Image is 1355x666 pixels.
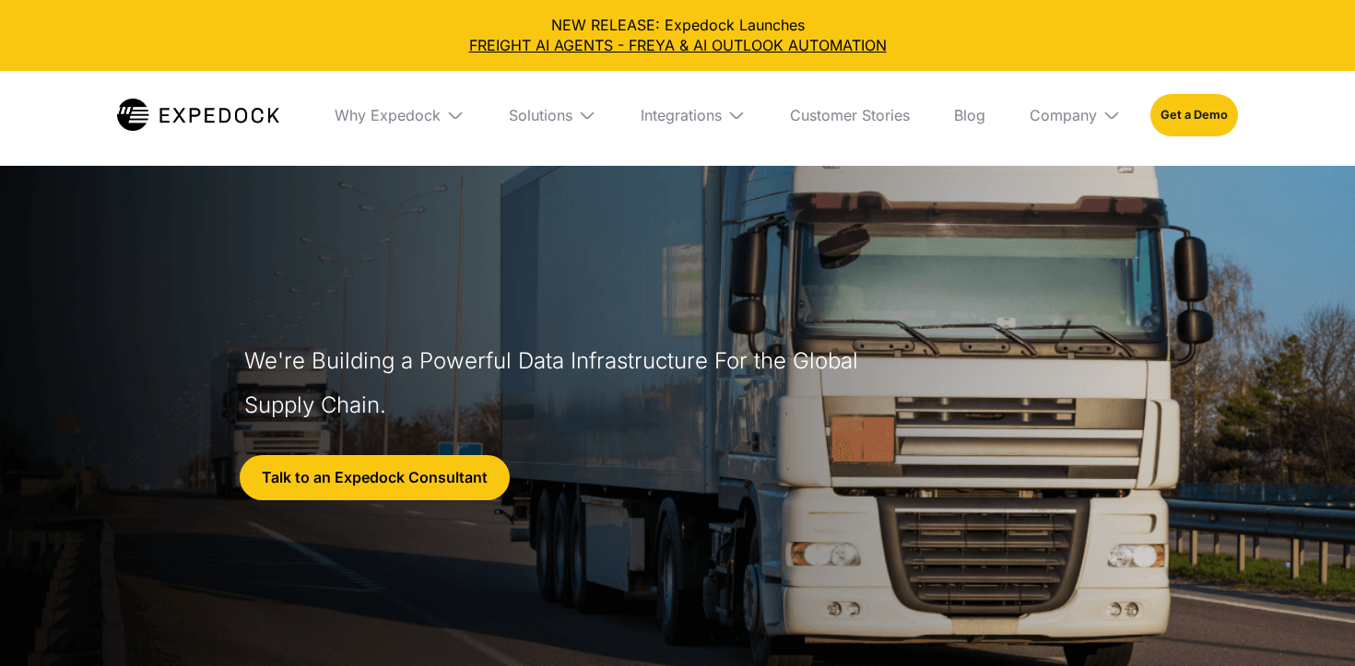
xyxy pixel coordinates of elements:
a: Get a Demo [1150,94,1238,136]
div: Integrations [626,71,760,159]
div: Company [1030,106,1097,124]
a: Blog [939,71,1000,159]
div: Why Expedock [335,106,441,124]
div: Solutions [509,106,572,124]
div: Solutions [494,71,611,159]
h1: We're Building a Powerful Data Infrastructure For the Global Supply Chain. [244,339,867,427]
div: Integrations [641,106,722,124]
a: Talk to an Expedock Consultant [240,455,510,501]
div: Company [1015,71,1136,159]
a: Customer Stories [775,71,925,159]
div: Why Expedock [320,71,479,159]
div: NEW RELEASE: Expedock Launches [15,15,1340,56]
a: FREIGHT AI AGENTS - FREYA & AI OUTLOOK AUTOMATION [15,35,1340,55]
